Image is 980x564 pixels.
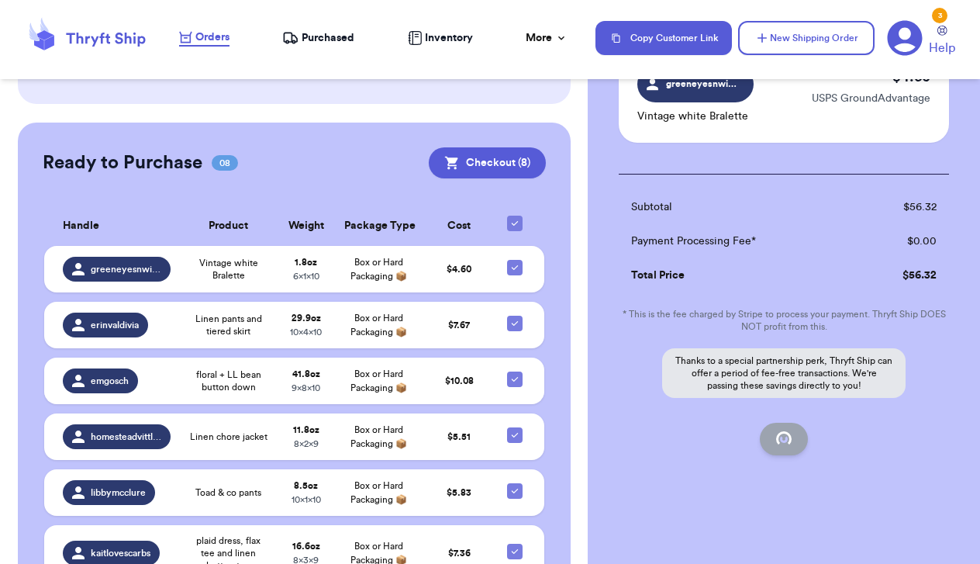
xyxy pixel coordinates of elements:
strong: 1.8 oz [295,258,317,267]
span: $ 5.51 [447,432,471,441]
strong: 16.6 oz [292,542,320,551]
button: New Shipping Order [738,21,875,55]
td: Total Price [619,258,855,292]
strong: 41.8 oz [292,369,320,379]
span: Toad & co pants [195,486,261,499]
span: 08 [212,155,238,171]
strong: 8.5 oz [294,481,318,490]
span: 8 x 2 x 9 [294,439,319,448]
span: Box or Hard Packaging 📦 [350,481,407,504]
th: Product [180,206,277,246]
span: kaitlovescarbs [91,547,150,559]
span: Box or Hard Packaging 📦 [350,369,407,393]
th: Cost [423,206,495,246]
p: * This is the fee charged by Stripe to process your payment. Thryft Ship DOES NOT profit from this. [619,308,949,333]
span: erinvaldivia [91,319,139,331]
span: greeneyesnwine_ [666,77,740,91]
h2: Ready to Purchase [43,151,202,175]
td: $ 56.32 [856,190,949,224]
p: Vintage white Bralette [637,109,754,124]
td: Subtotal [619,190,855,224]
div: 3 [932,8,947,23]
span: $ 4.60 [447,265,471,274]
strong: 29.9 oz [292,313,321,323]
button: Copy Customer Link [595,21,732,55]
span: Vintage white Bralette [189,257,267,282]
td: Payment Processing Fee* [619,224,855,258]
a: Orders [179,29,229,47]
span: Purchased [302,30,354,46]
span: Help [929,39,955,57]
div: More [526,30,568,46]
span: emgosch [91,375,129,387]
td: $ 0.00 [856,224,949,258]
p: USPS GroundAdvantage [812,91,930,106]
span: Linen pants and tiered skirt [189,313,267,337]
span: homesteadvittles [91,431,161,443]
span: $ 10.08 [445,376,474,386]
span: Box or Hard Packaging 📦 [350,425,407,448]
a: Help [929,26,955,57]
span: $ 7.36 [448,548,471,558]
span: 9 x 8 x 10 [292,383,320,393]
a: 3 [887,20,923,56]
td: $ 56.32 [856,258,949,292]
th: Package Type [335,206,423,246]
span: Linen chore jacket [190,431,267,443]
span: Box or Hard Packaging 📦 [350,313,407,337]
span: Orders [195,29,229,45]
a: Purchased [282,30,354,46]
strong: 11.8 oz [293,425,319,434]
span: $ 5.83 [447,488,471,497]
a: Inventory [408,30,473,46]
button: Checkout (8) [429,147,546,178]
span: $ 7.67 [448,320,470,330]
span: greeneyesnwine_ [91,263,161,275]
span: libbymcclure [91,486,146,499]
th: Weight [277,206,335,246]
span: floral + LL bean button down [189,369,267,393]
span: Box or Hard Packaging 📦 [350,258,407,281]
span: 6 x 1 x 10 [293,272,319,281]
span: 10 x 1 x 10 [292,495,321,504]
span: 10 x 4 x 10 [290,327,322,337]
p: Thanks to a special partnership perk, Thryft Ship can offer a period of fee-free transactions. We... [662,348,906,398]
span: Inventory [425,30,473,46]
span: Handle [63,218,99,234]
